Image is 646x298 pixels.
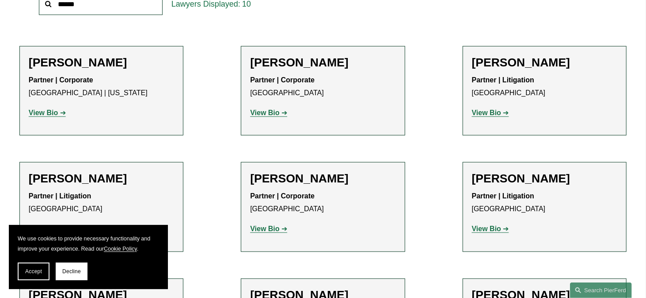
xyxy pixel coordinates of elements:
[62,268,81,275] span: Decline
[570,283,632,298] a: Search this site
[29,190,174,216] p: [GEOGRAPHIC_DATA]
[472,109,509,116] a: View Bio
[250,74,395,100] p: [GEOGRAPHIC_DATA]
[250,109,287,116] a: View Bio
[472,225,509,232] a: View Bio
[250,171,395,186] h2: [PERSON_NAME]
[250,190,395,216] p: [GEOGRAPHIC_DATA]
[29,74,174,100] p: [GEOGRAPHIC_DATA] | [US_STATE]
[250,109,279,116] strong: View Bio
[250,55,395,70] h2: [PERSON_NAME]
[472,109,501,116] strong: View Bio
[250,225,287,232] a: View Bio
[472,76,534,84] strong: Partner | Litigation
[29,171,174,186] h2: [PERSON_NAME]
[472,190,617,216] p: [GEOGRAPHIC_DATA]
[250,192,315,200] strong: Partner | Corporate
[9,225,168,289] section: Cookie banner
[25,268,42,275] span: Accept
[472,225,501,232] strong: View Bio
[18,263,49,280] button: Accept
[472,192,534,200] strong: Partner | Litigation
[29,109,66,116] a: View Bio
[29,192,91,200] strong: Partner | Litigation
[18,234,159,254] p: We use cookies to provide necessary functionality and improve your experience. Read our .
[472,171,617,186] h2: [PERSON_NAME]
[29,109,58,116] strong: View Bio
[56,263,87,280] button: Decline
[250,76,315,84] strong: Partner | Corporate
[472,74,617,100] p: [GEOGRAPHIC_DATA]
[472,55,617,70] h2: [PERSON_NAME]
[250,225,279,232] strong: View Bio
[29,76,93,84] strong: Partner | Corporate
[29,55,174,70] h2: [PERSON_NAME]
[104,246,137,252] a: Cookie Policy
